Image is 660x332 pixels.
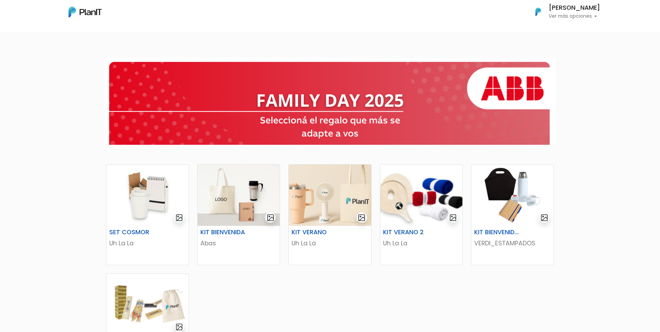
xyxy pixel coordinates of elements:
img: thumb_2000___2000-Photoroom_-_2025-04-07T171610.671.png [471,165,554,226]
h6: KIT BIENVENIDA 8 [470,229,527,236]
p: Ver más opciones [549,14,600,19]
p: Uh La La [109,239,186,248]
p: VERDI_ESTAMPADOS [474,239,551,248]
img: gallery-light [175,323,183,331]
p: Uh La La [292,239,368,248]
img: gallery-light [540,214,548,222]
p: Abas [200,239,277,248]
img: gallery-light [449,214,457,222]
button: PlanIt Logo [PERSON_NAME] Ver más opciones [526,3,600,21]
img: thumb_ChatGPT_Image_4_sept_2025__22_10_23.png [289,165,371,226]
a: gallery-light KIT BIENVENIDA Abas [197,164,280,265]
h6: KIT VERANO [287,229,344,236]
img: gallery-light [175,214,183,222]
h6: SET COSMOR [105,229,162,236]
img: gallery-light [267,214,275,222]
h6: KIT VERANO 2 [379,229,436,236]
img: thumb_Captura_de_pantalla_2025-09-04_164953.png [380,165,462,226]
img: gallery-light [358,214,366,222]
img: thumb_ChatGPT_Image_30_jun_2025__12_13_10.png [198,165,280,226]
img: PlanIt Logo [69,7,102,17]
img: PlanIt Logo [531,4,546,19]
a: gallery-light KIT BIENVENIDA 8 VERDI_ESTAMPADOS [471,164,554,265]
a: gallery-light KIT VERANO 2 Uh La La [380,164,463,265]
img: thumb_2000___2000-Photoroom_-_2025-06-27T163443.709.jpg [106,165,189,226]
a: gallery-light KIT VERANO Uh La La [288,164,371,265]
h6: [PERSON_NAME] [549,5,600,11]
h6: KIT BIENVENIDA [196,229,253,236]
a: gallery-light SET COSMOR Uh La La [106,164,189,265]
p: Uh La La [383,239,460,248]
